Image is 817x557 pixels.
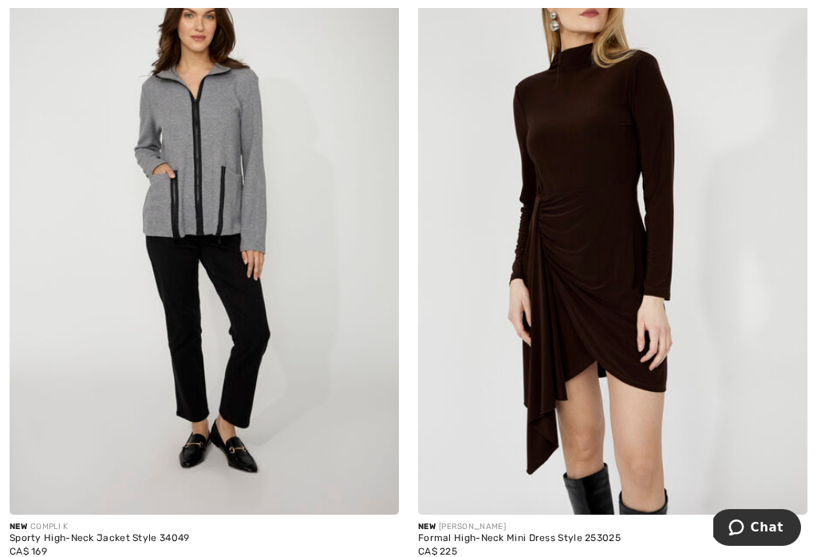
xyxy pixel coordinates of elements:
span: New [10,522,27,531]
iframe: Opens a widget where you can chat to one of our agents [713,509,801,549]
span: CA$ 225 [418,546,457,557]
span: New [418,522,436,531]
span: CA$ 169 [10,546,47,557]
div: Sporty High-Neck Jacket Style 34049 [10,533,399,544]
div: [PERSON_NAME] [418,521,807,533]
div: COMPLI K [10,521,399,533]
div: Formal High-Neck Mini Dress Style 253025 [418,533,807,544]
